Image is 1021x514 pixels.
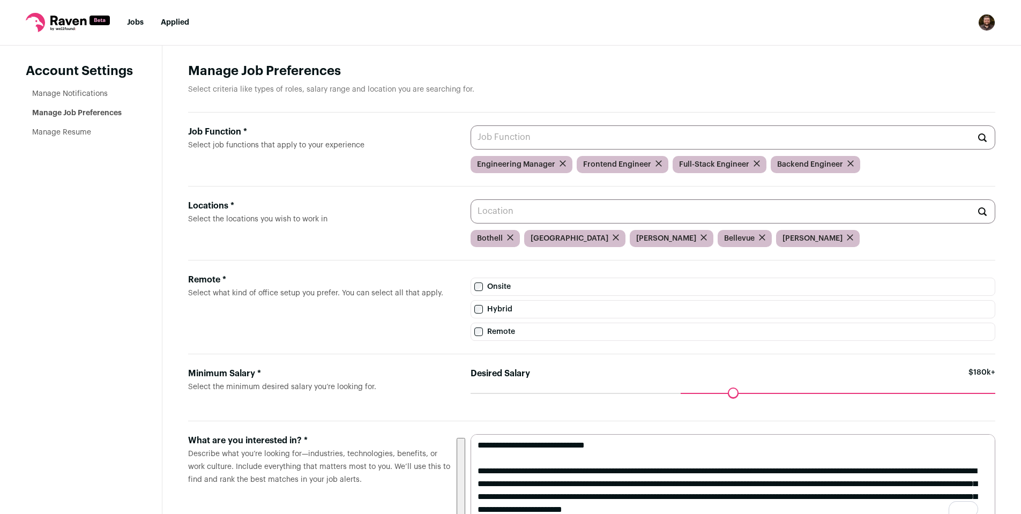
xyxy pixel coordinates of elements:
div: Locations * [188,199,453,212]
label: Onsite [471,278,995,296]
label: Hybrid [471,300,995,318]
div: Remote * [188,273,453,286]
a: Manage Notifications [32,90,108,98]
h1: Manage Job Preferences [188,63,995,80]
input: Remote [474,327,483,336]
span: Bothell [477,233,503,244]
div: Minimum Salary * [188,367,453,380]
label: Desired Salary [471,367,530,380]
span: Select the minimum desired salary you’re looking for. [188,383,376,391]
span: [PERSON_NAME] [636,233,696,244]
span: Full-Stack Engineer [679,159,749,170]
span: Select the locations you wish to work in [188,215,327,223]
header: Account Settings [26,63,136,80]
span: Select job functions that apply to your experience [188,141,364,149]
button: Open dropdown [978,14,995,31]
a: Applied [161,19,189,26]
p: Select criteria like types of roles, salary range and location you are searching for. [188,84,995,95]
span: Engineering Manager [477,159,555,170]
span: Backend Engineer [777,159,843,170]
input: Hybrid [474,305,483,314]
span: [PERSON_NAME] [782,233,843,244]
div: Job Function * [188,125,453,138]
span: $180k+ [968,367,995,393]
a: Manage Resume [32,129,91,136]
a: Manage Job Preferences [32,109,122,117]
input: Job Function [471,125,995,150]
label: Remote [471,323,995,341]
div: What are you interested in? * [188,434,453,447]
span: Frontend Engineer [583,159,651,170]
span: [GEOGRAPHIC_DATA] [531,233,608,244]
span: Bellevue [724,233,755,244]
span: Select what kind of office setup you prefer. You can select all that apply. [188,289,443,297]
img: 3409771-medium_jpg [978,14,995,31]
span: Describe what you’re looking for—industries, technologies, benefits, or work culture. Include eve... [188,450,450,483]
input: Onsite [474,282,483,291]
input: Location [471,199,995,224]
a: Jobs [127,19,144,26]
